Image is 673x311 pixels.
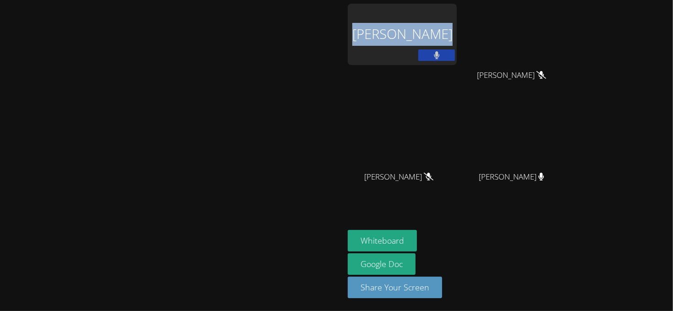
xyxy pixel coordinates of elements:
a: Google Doc [348,253,416,275]
span: [PERSON_NAME] [479,170,544,184]
span: [PERSON_NAME] [477,69,546,82]
button: Whiteboard [348,230,417,251]
div: [PERSON_NAME] [348,4,457,65]
span: [PERSON_NAME] [364,170,433,184]
button: Share Your Screen [348,277,442,298]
